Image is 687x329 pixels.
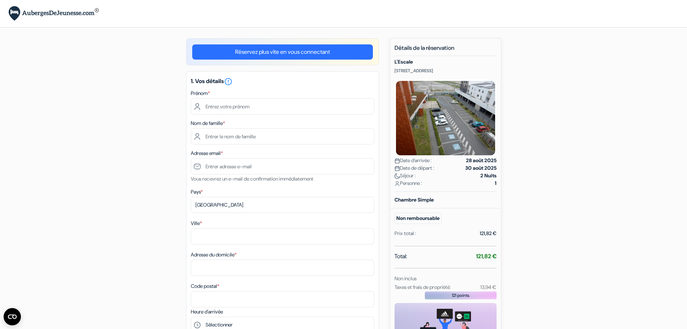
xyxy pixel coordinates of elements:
[191,282,219,290] label: Code postal
[395,166,400,171] img: calendar.svg
[395,173,400,179] img: moon.svg
[395,172,416,179] span: Séjour :
[9,6,99,21] img: AubergesDeJeunesse.com
[191,98,374,114] input: Entrez votre prénom
[466,157,497,164] strong: 28 août 2025
[395,164,434,172] span: Date de départ :
[395,284,451,290] small: Taxes et frais de propriété:
[476,252,497,260] strong: 121,82 €
[395,196,434,203] b: Chambre Simple
[4,308,21,325] button: Ouvrir le widget CMP
[495,179,497,187] strong: 1
[191,176,313,182] small: Vous recevrez un e-mail de confirmation immédiatement
[395,179,422,187] span: Personne :
[395,59,497,65] h5: L'Escale
[224,77,233,85] a: error_outline
[465,164,497,172] strong: 30 août 2025
[191,251,237,259] label: Adresse du domicile
[395,275,417,282] small: Non inclus
[395,213,441,224] small: Non remboursable
[480,284,496,290] small: 13,94 €
[480,172,497,179] strong: 2 Nuits
[192,44,373,60] a: Réservez plus vite en vous connectant
[395,252,407,261] span: Total:
[191,77,374,86] h5: 1. Vos détails
[191,188,203,196] label: Pays
[191,308,223,316] label: Heure d'arrivée
[452,292,470,299] span: 121 points
[480,230,497,237] div: 121,82 €
[191,120,225,127] label: Nom de famille
[191,220,202,227] label: Ville
[395,44,497,56] h5: Détails de la réservation
[395,181,400,186] img: user_icon.svg
[191,128,374,144] input: Entrer le nom de famille
[395,157,432,164] span: Date d'arrivée :
[395,68,497,74] p: [STREET_ADDRESS]
[191,158,374,174] input: Entrer adresse e-mail
[224,77,233,86] i: error_outline
[395,230,416,237] div: Prix total :
[395,158,400,164] img: calendar.svg
[191,150,223,157] label: Adresse email
[191,90,210,97] label: Prénom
